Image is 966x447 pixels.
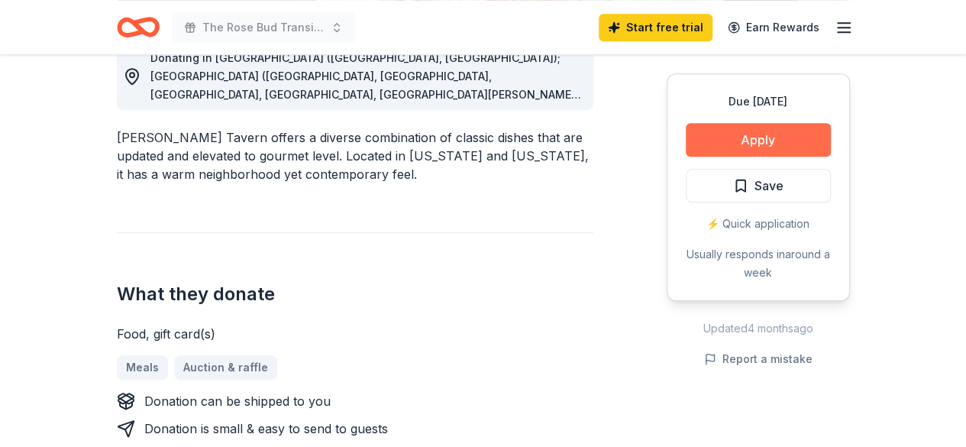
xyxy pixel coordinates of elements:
[754,176,783,196] span: Save
[686,123,831,157] button: Apply
[117,325,593,343] div: Food, gift card(s)
[686,245,831,282] div: Usually responds in around a week
[144,392,331,410] div: Donation can be shipped to you
[599,14,712,41] a: Start free trial
[667,319,850,338] div: Updated 4 months ago
[704,350,813,368] button: Report a mistake
[686,169,831,202] button: Save
[117,128,593,183] div: [PERSON_NAME] Tavern offers a diverse combination of classic dishes that are updated and elevated...
[202,18,325,37] span: The Rose Bud Transitional Home 3rd Annual Toys 4 Tots Holiday Event
[686,92,831,111] div: Due [DATE]
[174,355,277,380] a: Auction & raffle
[117,282,593,306] h2: What they donate
[172,12,355,43] button: The Rose Bud Transitional Home 3rd Annual Toys 4 Tots Holiday Event
[686,215,831,233] div: ⚡️ Quick application
[719,14,829,41] a: Earn Rewards
[144,419,388,438] div: Donation is small & easy to send to guests
[117,9,160,45] a: Home
[117,355,168,380] a: Meals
